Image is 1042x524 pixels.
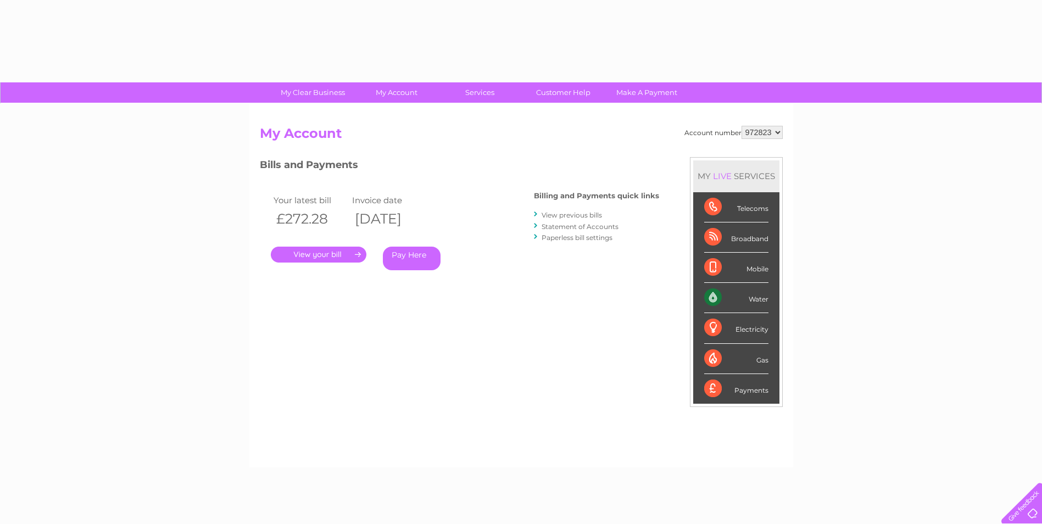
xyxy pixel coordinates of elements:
[534,192,659,200] h4: Billing and Payments quick links
[684,126,783,139] div: Account number
[704,192,768,222] div: Telecoms
[351,82,442,103] a: My Account
[542,211,602,219] a: View previous bills
[383,247,441,270] a: Pay Here
[711,171,734,181] div: LIVE
[434,82,525,103] a: Services
[349,193,428,208] td: Invoice date
[260,126,783,147] h2: My Account
[271,247,366,263] a: .
[542,222,618,231] a: Statement of Accounts
[704,344,768,374] div: Gas
[260,157,659,176] h3: Bills and Payments
[704,374,768,404] div: Payments
[704,283,768,313] div: Water
[693,160,779,192] div: MY SERVICES
[601,82,692,103] a: Make A Payment
[349,208,428,230] th: [DATE]
[542,233,612,242] a: Paperless bill settings
[271,193,350,208] td: Your latest bill
[704,253,768,283] div: Mobile
[704,222,768,253] div: Broadband
[518,82,609,103] a: Customer Help
[268,82,358,103] a: My Clear Business
[271,208,350,230] th: £272.28
[704,313,768,343] div: Electricity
